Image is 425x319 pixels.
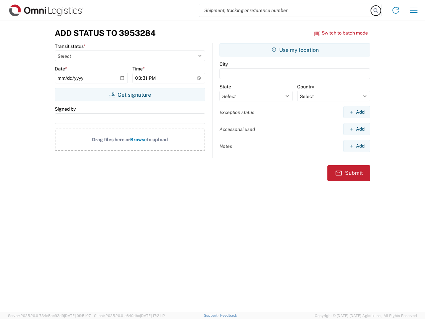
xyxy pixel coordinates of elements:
[92,137,130,142] span: Drag files here or
[343,123,370,135] button: Add
[343,106,370,118] button: Add
[55,88,205,101] button: Get signature
[94,314,165,318] span: Client: 2025.20.0-e640dba
[343,140,370,152] button: Add
[132,66,145,72] label: Time
[314,28,368,39] button: Switch to batch mode
[327,165,370,181] button: Submit
[55,106,76,112] label: Signed by
[220,313,237,317] a: Feedback
[55,43,86,49] label: Transit status
[55,66,67,72] label: Date
[297,84,314,90] label: Country
[219,84,231,90] label: State
[8,314,91,318] span: Server: 2025.20.0-734e5bc92d9
[199,4,371,17] input: Shipment, tracking or reference number
[219,109,254,115] label: Exception status
[147,137,168,142] span: to upload
[219,143,232,149] label: Notes
[219,126,255,132] label: Accessorial used
[204,313,220,317] a: Support
[130,137,147,142] span: Browse
[219,43,370,56] button: Use my location
[315,313,417,319] span: Copyright © [DATE]-[DATE] Agistix Inc., All Rights Reserved
[219,61,228,67] label: City
[64,314,91,318] span: [DATE] 09:51:07
[55,28,156,38] h3: Add Status to 3953284
[140,314,165,318] span: [DATE] 17:21:12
